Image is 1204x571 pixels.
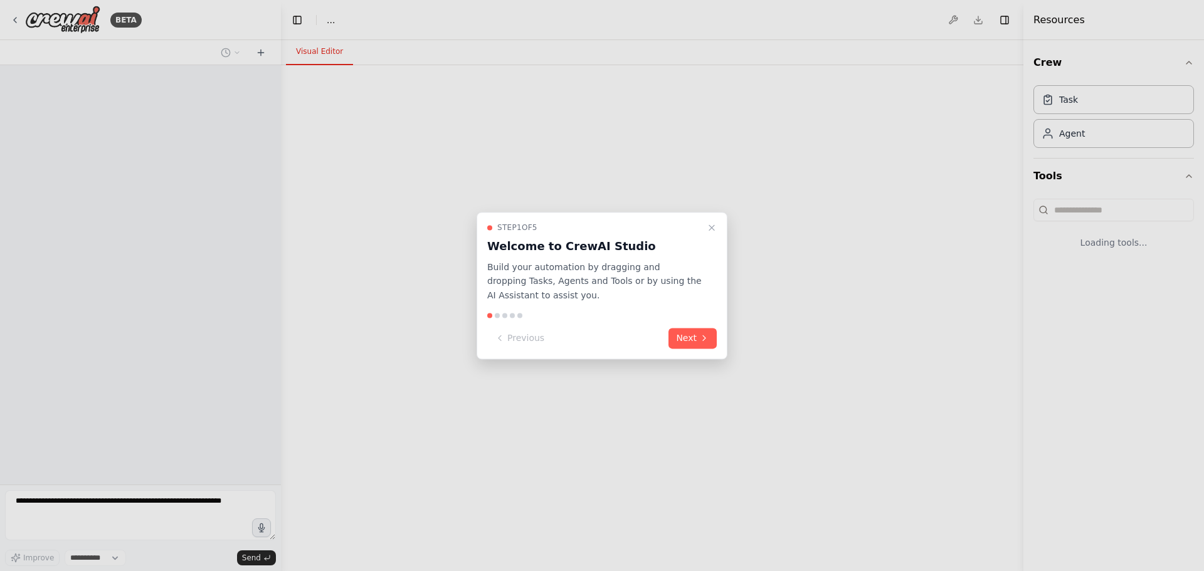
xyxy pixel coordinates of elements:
button: Hide left sidebar [288,11,306,29]
span: Step 1 of 5 [497,223,537,233]
button: Previous [487,328,552,348]
h3: Welcome to CrewAI Studio [487,238,702,255]
p: Build your automation by dragging and dropping Tasks, Agents and Tools or by using the AI Assista... [487,260,702,303]
button: Close walkthrough [704,220,719,235]
button: Next [668,328,717,348]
